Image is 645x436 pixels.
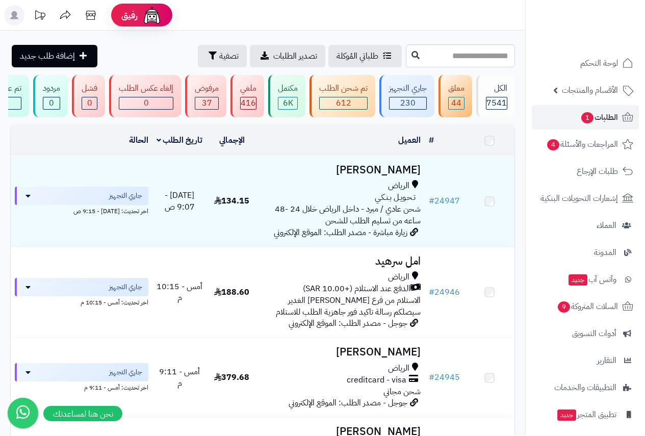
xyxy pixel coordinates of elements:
[144,97,149,109] span: 0
[142,5,162,25] img: ai-face.png
[82,83,97,94] div: فشل
[240,83,256,94] div: ملغي
[276,294,421,318] span: الاستلام من فرع [PERSON_NAME] الغدير سيصلكم رسالة تاكيد فور جاهزية الطلب للاستلام
[532,402,639,427] a: تطبيق المتجرجديد
[429,195,434,207] span: #
[562,83,618,97] span: الأقسام والمنتجات
[429,286,460,298] a: #24946
[336,97,351,109] span: 612
[580,56,618,70] span: لوحة التحكم
[319,83,368,94] div: تم شحن الطلب
[159,366,200,390] span: أمس - 9:11 م
[398,134,421,146] a: العميل
[241,97,256,109] span: 416
[289,397,407,409] span: جوجل - مصدر الطلب: الموقع الإلكتروني
[261,346,421,358] h3: [PERSON_NAME]
[87,97,92,109] span: 0
[532,213,639,238] a: العملاء
[303,283,410,295] span: الدفع عند الاستلام (+10.00 SAR)
[283,97,293,109] span: 6K
[532,132,639,157] a: المراجعات والأسئلة4
[219,134,245,146] a: الإجمالي
[261,255,421,267] h3: امل سرهيد
[109,282,142,292] span: جاري التجهيز
[597,353,616,368] span: التقارير
[556,407,616,422] span: تطبيق المتجر
[328,45,402,67] a: طلباتي المُوكلة
[390,97,426,109] div: 230
[157,280,202,304] span: أمس - 10:15 م
[202,97,212,109] span: 37
[486,83,507,94] div: الكل
[532,240,639,265] a: المدونة
[557,299,618,314] span: السلات المتروكة
[486,97,507,109] span: 7541
[266,75,307,117] a: مكتمل 6K
[429,286,434,298] span: #
[274,226,407,239] span: زيارة مباشرة - مصدر الطلب: الموقع الإلكتروني
[219,50,239,62] span: تصفية
[597,218,616,233] span: العملاء
[109,367,142,377] span: جاري التجهيز
[195,97,218,109] div: 37
[436,75,474,117] a: معلق 44
[261,164,421,176] h3: [PERSON_NAME]
[320,97,367,109] div: 612
[388,271,409,283] span: الرياض
[198,45,247,67] button: تصفية
[383,386,421,398] span: شحن مجاني
[278,97,297,109] div: 6043
[214,195,249,207] span: 134.15
[388,180,409,192] span: الرياض
[15,205,148,216] div: اخر تحديث: [DATE] - 9:15 ص
[49,97,54,109] span: 0
[70,75,107,117] a: فشل 0
[569,274,587,286] span: جديد
[429,371,434,383] span: #
[532,321,639,346] a: أدوات التسويق
[307,75,377,117] a: تم شحن الطلب 612
[429,195,460,207] a: #24947
[532,51,639,75] a: لوحة التحكم
[20,50,75,62] span: إضافة طلب جديد
[572,326,616,341] span: أدوات التسويق
[228,75,266,117] a: ملغي 416
[275,203,421,227] span: شحن عادي / مبرد - داخل الرياض خلال 24 -48 ساعه من تسليم الطلب للشحن
[121,9,138,21] span: رفيق
[547,139,559,150] span: 4
[532,186,639,211] a: إشعارات التحويلات البنكية
[388,363,409,374] span: الرياض
[214,286,249,298] span: 188.60
[532,105,639,130] a: الطلبات1
[214,371,249,383] span: 379.68
[129,134,148,146] a: الحالة
[449,97,464,109] div: 44
[558,301,570,313] span: 9
[337,50,378,62] span: طلباتي المُوكلة
[577,164,618,178] span: طلبات الإرجاع
[400,97,416,109] span: 230
[567,272,616,287] span: وآتس آب
[389,83,427,94] div: جاري التجهيز
[273,50,317,62] span: تصدير الطلبات
[429,371,460,383] a: #24945
[554,380,616,395] span: التطبيقات والخدمات
[594,245,616,260] span: المدونة
[532,294,639,319] a: السلات المتروكة9
[31,75,70,117] a: مردود 0
[43,83,60,94] div: مردود
[474,75,517,117] a: الكل7541
[375,192,416,203] span: تـحـويـل بـنـكـي
[119,97,173,109] div: 0
[12,45,97,67] a: إضافة طلب جديد
[580,110,618,124] span: الطلبات
[107,75,183,117] a: إلغاء عكس الطلب 0
[278,83,298,94] div: مكتمل
[448,83,465,94] div: معلق
[546,137,618,151] span: المراجعات والأسئلة
[581,112,594,123] span: 1
[183,75,228,117] a: مرفوض 37
[429,134,434,146] a: #
[157,134,203,146] a: تاريخ الطلب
